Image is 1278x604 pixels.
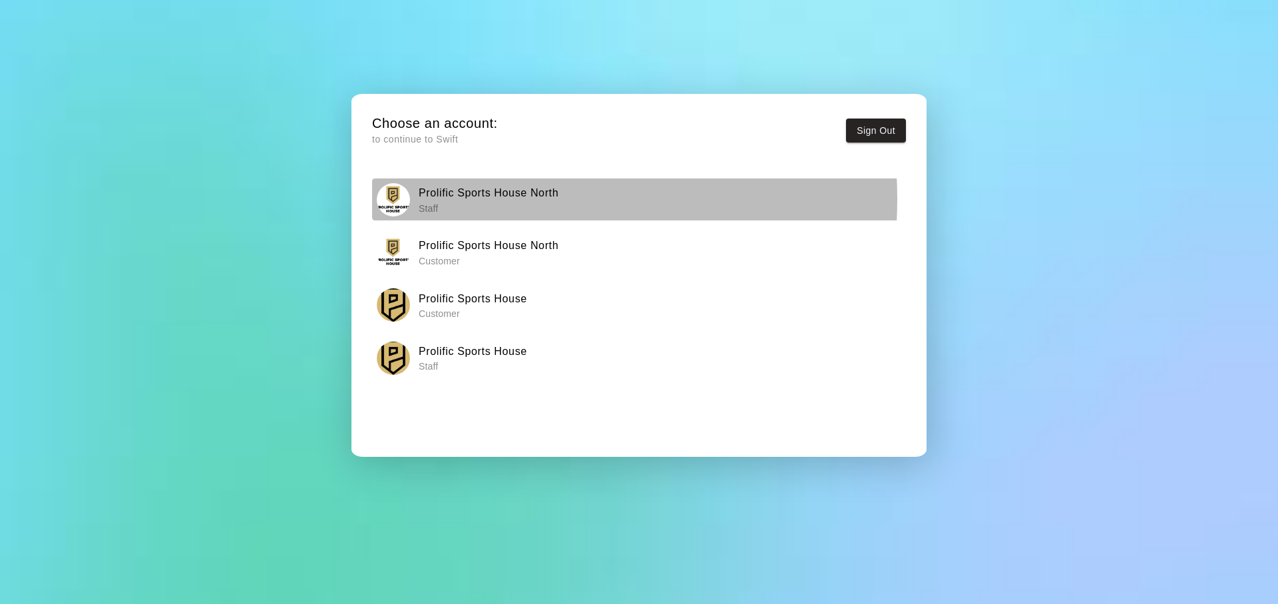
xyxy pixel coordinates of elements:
[419,184,558,202] h6: Prolific Sports House North
[372,231,906,273] button: Prolific Sports House NorthProlific Sports House North Customer
[372,178,906,220] button: Prolific Sports House NorthProlific Sports House North Staff
[419,290,527,308] h6: Prolific Sports House
[377,236,410,269] img: Prolific Sports House North
[846,119,906,143] button: Sign Out
[377,288,410,322] img: Prolific Sports House
[377,183,410,216] img: Prolific Sports House North
[372,337,906,379] button: Prolific Sports HouseProlific Sports House Staff
[419,202,558,215] p: Staff
[377,342,410,375] img: Prolific Sports House
[419,307,527,320] p: Customer
[372,133,498,147] p: to continue to Swift
[419,237,558,254] h6: Prolific Sports House North
[372,284,906,326] button: Prolific Sports HouseProlific Sports House Customer
[419,343,527,360] h6: Prolific Sports House
[419,254,558,268] p: Customer
[372,115,498,133] h5: Choose an account:
[419,360,527,373] p: Staff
